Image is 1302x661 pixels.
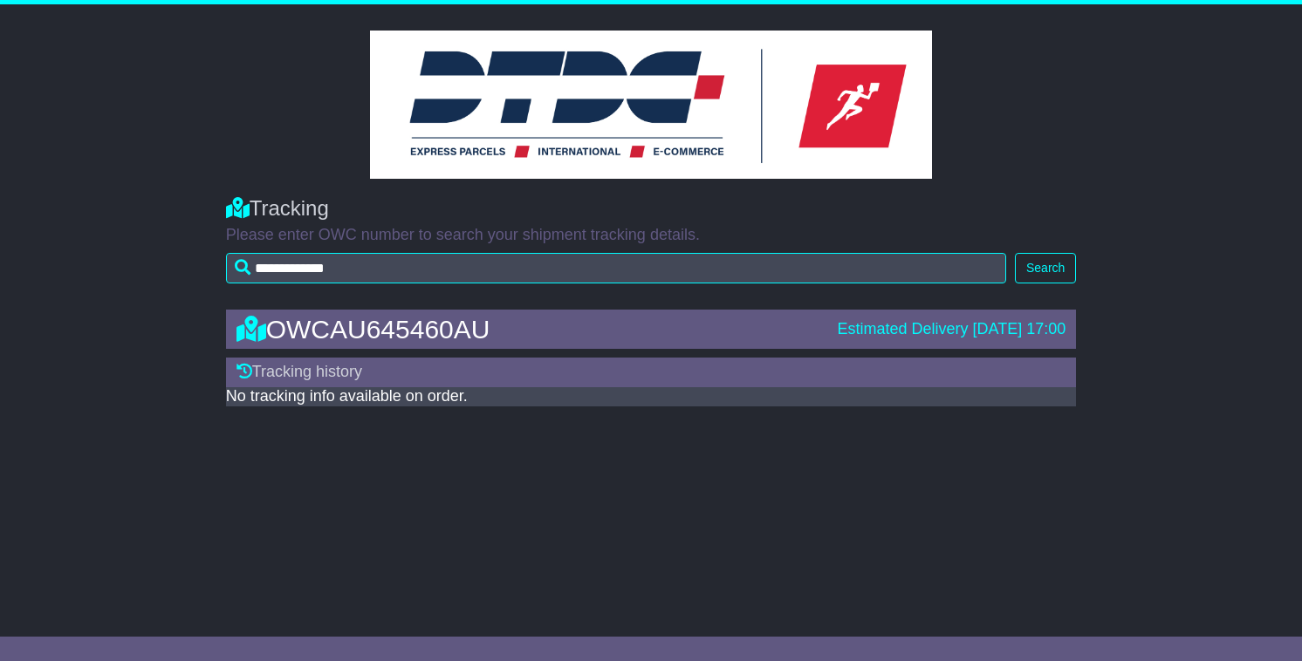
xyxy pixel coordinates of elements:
[228,315,829,344] div: OWCAU645460AU
[838,320,1066,339] div: Estimated Delivery [DATE] 17:00
[226,358,1077,387] div: Tracking history
[226,226,1077,245] p: Please enter OWC number to search your shipment tracking details.
[226,387,1077,406] div: No tracking info available on order.
[226,196,1077,221] div: Tracking
[370,31,932,179] img: GetCustomerLogo
[1015,253,1076,283] button: Search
